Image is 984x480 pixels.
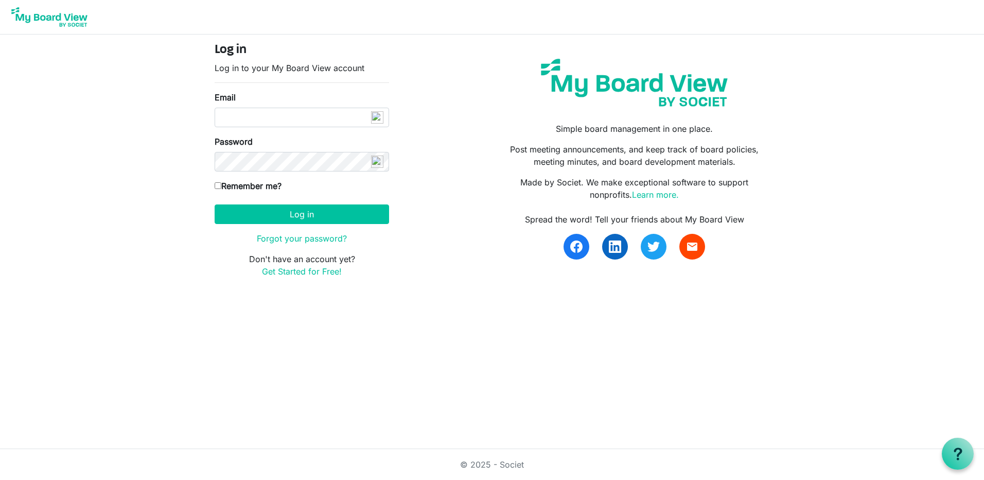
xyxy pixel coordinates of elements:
h4: Log in [215,43,389,58]
a: Learn more. [632,190,679,200]
img: twitter.svg [647,241,660,253]
p: Log in to your My Board View account [215,62,389,74]
img: facebook.svg [570,241,583,253]
p: Simple board management in one place. [500,123,769,135]
p: Post meeting announcements, and keep track of board policies, meeting minutes, and board developm... [500,143,769,168]
a: Forgot your password? [257,233,347,244]
input: Remember me? [215,182,221,189]
p: Made by Societ. We make exceptional software to support nonprofits. [500,176,769,201]
div: Spread the word! Tell your friends about My Board View [500,213,769,226]
label: Email [215,91,236,104]
a: email [679,234,705,260]
img: my-board-view-societ.svg [533,51,735,114]
img: npw-badge-icon-locked.svg [371,156,383,168]
label: Password [215,135,253,148]
img: linkedin.svg [609,241,621,253]
a: © 2025 - Societ [460,459,524,470]
a: Get Started for Free! [262,266,342,277]
img: My Board View Logo [8,4,91,30]
label: Remember me? [215,180,282,192]
span: email [686,241,698,253]
img: npw-badge-icon-locked.svg [371,111,383,124]
p: Don't have an account yet? [215,253,389,278]
button: Log in [215,204,389,224]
